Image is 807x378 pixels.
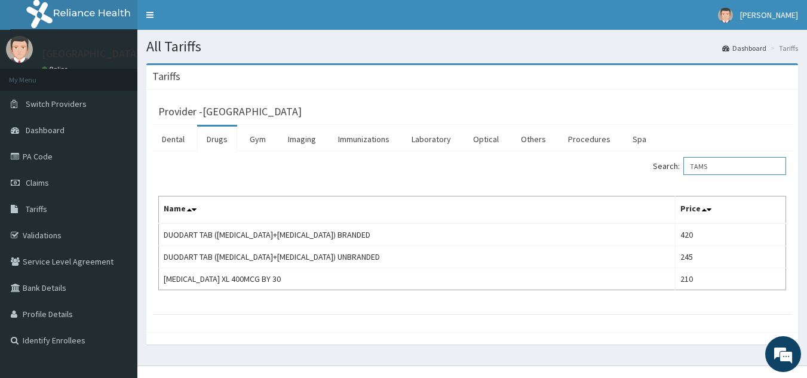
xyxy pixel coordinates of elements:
[676,246,786,268] td: 245
[240,127,275,152] a: Gym
[26,177,49,188] span: Claims
[146,39,798,54] h1: All Tariffs
[152,71,180,82] h3: Tariffs
[676,223,786,246] td: 420
[768,43,798,53] li: Tariffs
[158,106,302,117] h3: Provider - [GEOGRAPHIC_DATA]
[653,157,786,175] label: Search:
[196,6,225,35] div: Minimize live chat window
[402,127,461,152] a: Laboratory
[26,99,87,109] span: Switch Providers
[42,48,140,59] p: [GEOGRAPHIC_DATA]
[740,10,798,20] span: [PERSON_NAME]
[683,157,786,175] input: Search:
[6,251,228,293] textarea: Type your message and hit 'Enter'
[623,127,656,152] a: Spa
[159,223,676,246] td: DUODART TAB ([MEDICAL_DATA]+[MEDICAL_DATA]) BRANDED
[69,113,165,233] span: We're online!
[152,127,194,152] a: Dental
[511,127,556,152] a: Others
[718,8,733,23] img: User Image
[676,196,786,224] th: Price
[278,127,326,152] a: Imaging
[22,60,48,90] img: d_794563401_company_1708531726252_794563401
[559,127,620,152] a: Procedures
[62,67,201,82] div: Chat with us now
[6,36,33,63] img: User Image
[26,204,47,214] span: Tariffs
[26,125,65,136] span: Dashboard
[464,127,508,152] a: Optical
[159,196,676,224] th: Name
[676,268,786,290] td: 210
[159,246,676,268] td: DUODART TAB ([MEDICAL_DATA]+[MEDICAL_DATA]) UNBRANDED
[722,43,766,53] a: Dashboard
[329,127,399,152] a: Immunizations
[197,127,237,152] a: Drugs
[42,65,70,73] a: Online
[159,268,676,290] td: [MEDICAL_DATA] XL 400MCG BY 30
